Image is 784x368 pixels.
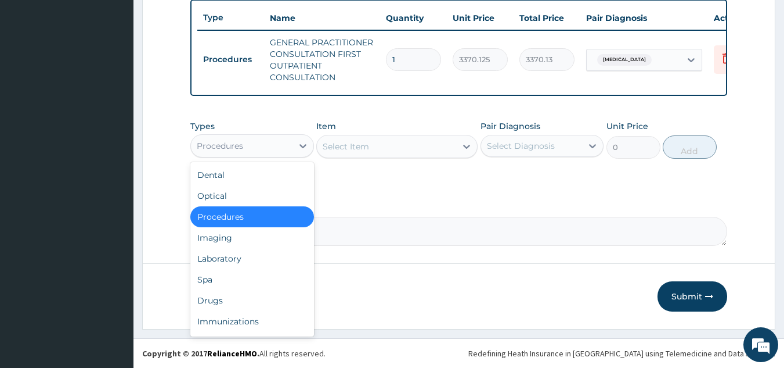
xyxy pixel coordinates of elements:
[514,6,580,30] th: Total Price
[190,122,215,131] label: Types
[190,165,314,185] div: Dental
[480,120,540,132] label: Pair Diagnosis
[657,281,727,312] button: Submit
[663,135,717,159] button: Add
[580,6,708,30] th: Pair Diagnosis
[197,49,264,70] td: Procedures
[468,348,775,359] div: Redefining Heath Insurance in [GEOGRAPHIC_DATA] using Telemedicine and Data Science!
[190,206,314,227] div: Procedures
[606,120,648,132] label: Unit Price
[6,245,221,285] textarea: Type your message and hit 'Enter'
[190,290,314,311] div: Drugs
[190,248,314,269] div: Laboratory
[197,140,243,152] div: Procedures
[190,201,728,210] label: Comment
[207,348,257,359] a: RelianceHMO
[264,6,380,30] th: Name
[21,58,47,87] img: d_794563401_company_1708531726252_794563401
[597,54,652,66] span: [MEDICAL_DATA]
[190,332,314,353] div: Others
[380,6,447,30] th: Quantity
[190,269,314,290] div: Spa
[197,7,264,28] th: Type
[190,185,314,206] div: Optical
[133,338,784,368] footer: All rights reserved.
[60,65,195,80] div: Chat with us now
[190,6,218,34] div: Minimize live chat window
[190,227,314,248] div: Imaging
[487,140,555,152] div: Select Diagnosis
[67,110,160,227] span: We're online!
[142,348,259,359] strong: Copyright © 2017 .
[316,120,336,132] label: Item
[323,141,369,152] div: Select Item
[447,6,514,30] th: Unit Price
[264,31,380,89] td: GENERAL PRACTITIONER CONSULTATION FIRST OUTPATIENT CONSULTATION
[708,6,766,30] th: Actions
[190,311,314,332] div: Immunizations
